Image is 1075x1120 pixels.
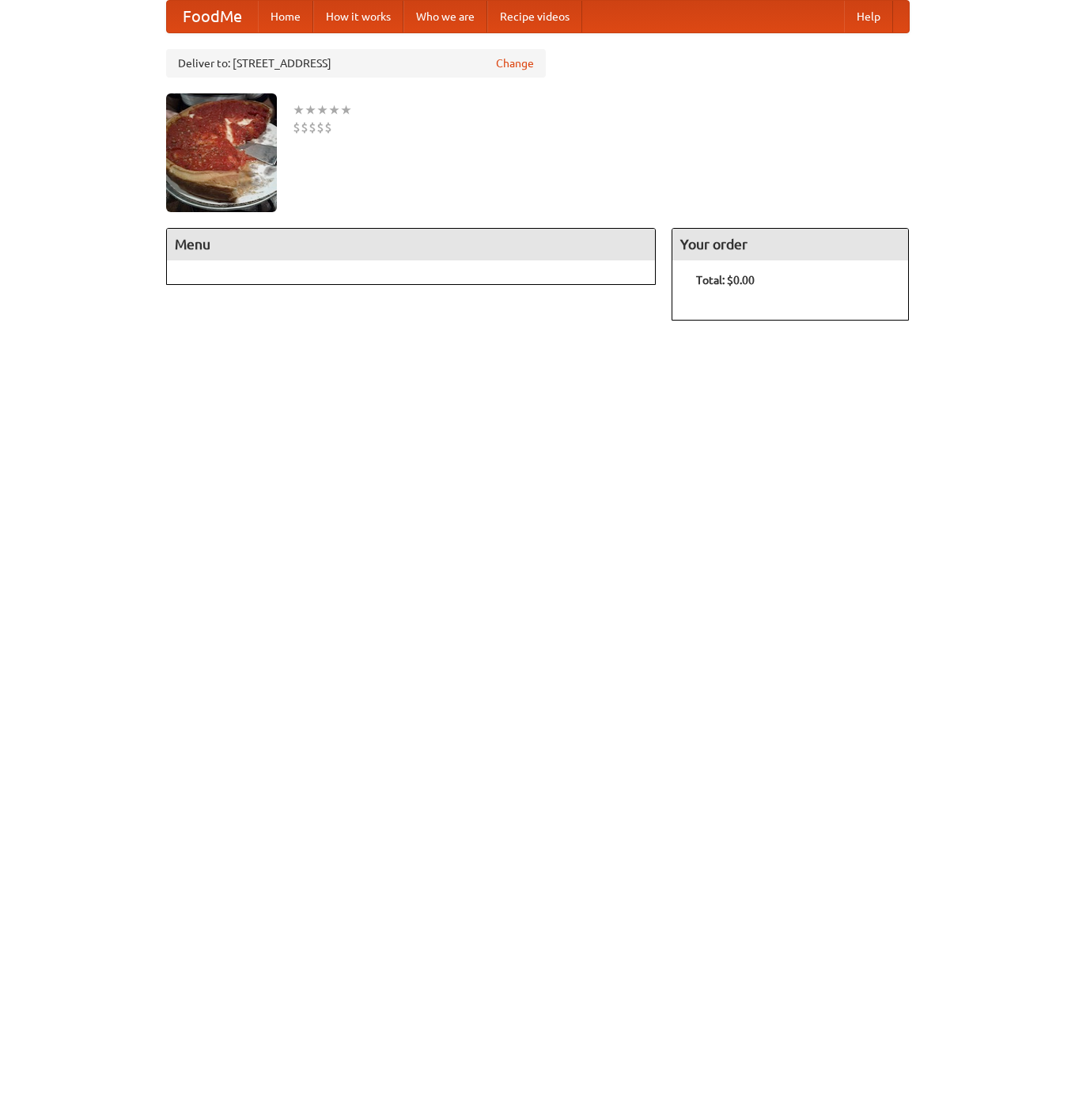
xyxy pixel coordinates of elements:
li: $ [301,119,308,136]
li: $ [293,119,301,136]
b: Total: $0.00 [696,274,755,287]
a: Home [258,1,313,32]
li: $ [308,119,316,136]
li: ★ [328,101,340,119]
img: angular.jpg [166,93,277,212]
a: Help [844,1,893,32]
h4: Your order [672,229,908,260]
a: Who we are [403,1,487,32]
a: Change [496,55,534,71]
a: Recipe videos [487,1,582,32]
a: FoodMe [167,1,258,32]
h4: Menu [167,229,656,260]
div: Deliver to: [STREET_ADDRESS] [166,49,546,78]
a: How it works [313,1,403,32]
li: ★ [293,101,305,119]
li: $ [316,119,324,136]
li: ★ [340,101,352,119]
li: ★ [316,101,328,119]
li: $ [324,119,332,136]
li: ★ [305,101,316,119]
